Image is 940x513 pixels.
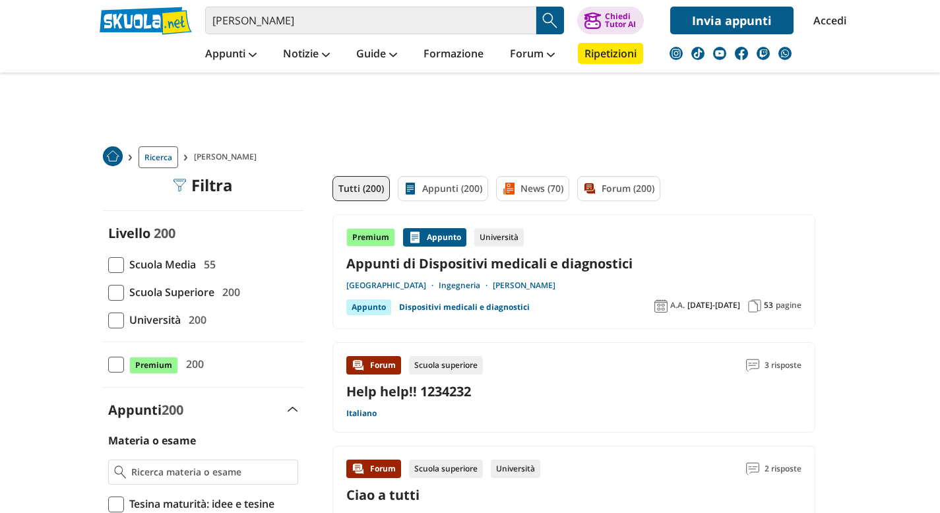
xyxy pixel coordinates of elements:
[439,280,493,291] a: Ingegneria
[346,280,439,291] a: [GEOGRAPHIC_DATA]
[205,7,536,34] input: Cerca appunti, riassunti o versioni
[108,401,183,419] label: Appunti
[346,382,471,400] a: Help help!! 1234232
[748,299,761,313] img: Pagine
[502,182,515,195] img: News filtro contenuto
[474,228,524,247] div: Università
[154,224,175,242] span: 200
[199,256,216,273] span: 55
[346,228,395,247] div: Premium
[194,146,262,168] span: [PERSON_NAME]
[173,179,186,192] img: Filtra filtri mobile
[491,460,540,478] div: Università
[735,47,748,60] img: facebook
[670,7,794,34] a: Invia appunti
[353,43,400,67] a: Guide
[346,486,420,504] a: Ciao a tutti
[778,47,792,60] img: WhatsApp
[507,43,558,67] a: Forum
[124,284,214,301] span: Scuola Superiore
[691,47,705,60] img: tiktok
[408,231,422,244] img: Appunti contenuto
[404,182,417,195] img: Appunti filtro contenuto
[183,311,206,328] span: 200
[713,47,726,60] img: youtube
[746,462,759,475] img: Commenti lettura
[654,299,668,313] img: Anno accademico
[352,359,365,372] img: Forum contenuto
[217,284,240,301] span: 200
[403,228,466,247] div: Appunto
[280,43,333,67] a: Notizie
[103,146,123,168] a: Home
[409,460,483,478] div: Scuola superiore
[687,300,740,311] span: [DATE]-[DATE]
[131,466,292,479] input: Ricerca materia o esame
[346,356,401,375] div: Forum
[352,462,365,475] img: Forum contenuto
[746,359,759,372] img: Commenti lettura
[288,407,298,412] img: Apri e chiudi sezione
[346,255,801,272] a: Appunti di Dispositivi medicali e diagnostici
[129,357,178,374] span: Premium
[670,300,685,311] span: A.A.
[202,43,260,67] a: Appunti
[757,47,770,60] img: twitch
[139,146,178,168] a: Ricerca
[540,11,560,30] img: Cerca appunti, riassunti o versioni
[181,355,204,373] span: 200
[605,13,636,28] div: Chiedi Tutor AI
[577,176,660,201] a: Forum (200)
[578,43,643,64] a: Ripetizioni
[813,7,841,34] a: Accedi
[536,7,564,34] button: Search Button
[346,460,401,478] div: Forum
[332,176,390,201] a: Tutti (200)
[124,311,181,328] span: Università
[420,43,487,67] a: Formazione
[108,224,150,242] label: Livello
[399,299,530,315] a: Dispositivi medicali e diagnostici
[577,7,644,34] button: ChiediTutor AI
[776,300,801,311] span: pagine
[103,146,123,166] img: Home
[114,466,127,479] img: Ricerca materia o esame
[496,176,569,201] a: News (70)
[409,356,483,375] div: Scuola superiore
[764,300,773,311] span: 53
[398,176,488,201] a: Appunti (200)
[765,460,801,478] span: 2 risposte
[765,356,801,375] span: 3 risposte
[583,182,596,195] img: Forum filtro contenuto
[108,433,196,448] label: Materia o esame
[493,280,555,291] a: [PERSON_NAME]
[173,176,233,195] div: Filtra
[670,47,683,60] img: instagram
[346,299,391,315] div: Appunto
[162,401,183,419] span: 200
[346,408,377,419] a: Italiano
[124,256,196,273] span: Scuola Media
